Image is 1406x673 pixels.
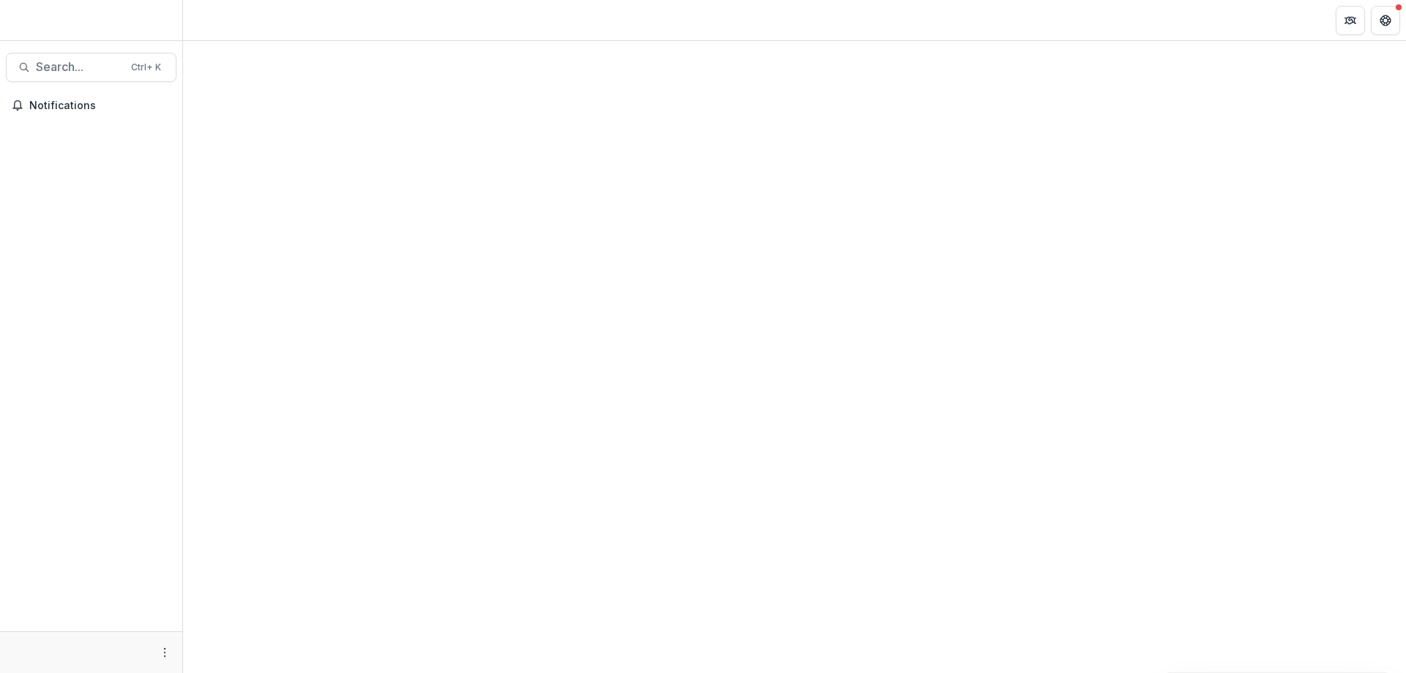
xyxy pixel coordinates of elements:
[128,59,164,75] div: Ctrl + K
[36,60,122,74] span: Search...
[29,100,171,112] span: Notifications
[1336,6,1365,35] button: Partners
[189,10,251,31] nav: breadcrumb
[6,94,176,117] button: Notifications
[156,644,174,661] button: More
[1371,6,1400,35] button: Get Help
[6,53,176,82] button: Search...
